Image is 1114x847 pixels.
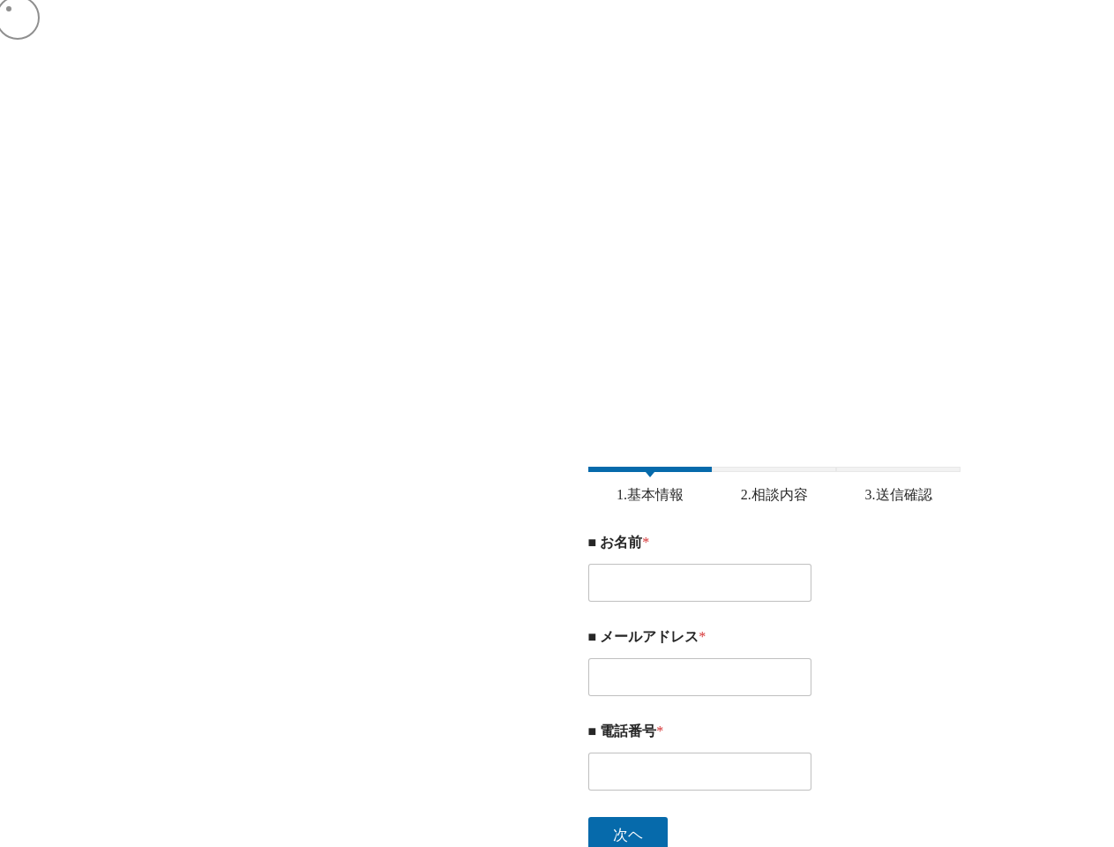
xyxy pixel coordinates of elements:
[588,628,961,645] label: ■ メールアドレス
[728,486,821,503] span: 2.相談内容
[588,534,961,551] label: ■ お名前
[852,486,946,503] span: 3.送信確認
[836,467,961,472] span: 3
[588,723,961,739] label: ■ 電話番号
[712,467,836,472] span: 2
[603,486,697,503] span: 1.基本情報
[588,467,713,472] span: 1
